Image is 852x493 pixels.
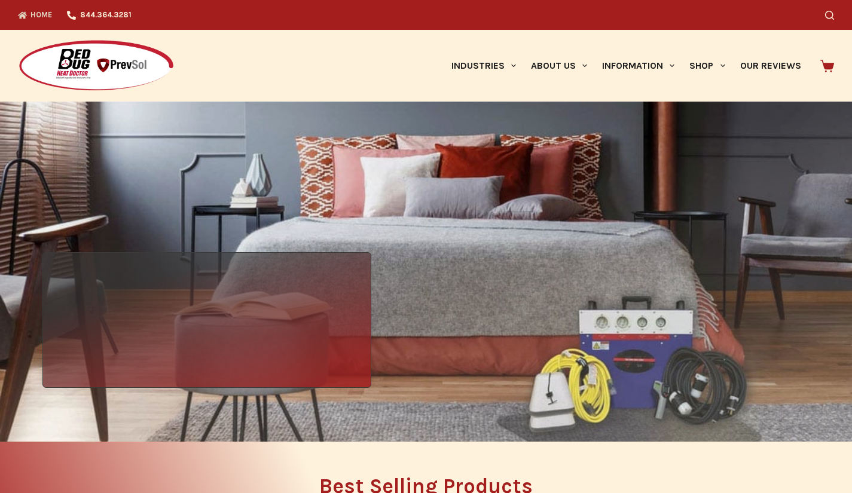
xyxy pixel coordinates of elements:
[682,30,732,102] a: Shop
[444,30,808,102] nav: Primary
[444,30,523,102] a: Industries
[595,30,682,102] a: Information
[825,11,834,20] button: Search
[732,30,808,102] a: Our Reviews
[18,39,175,93] img: Prevsol/Bed Bug Heat Doctor
[523,30,594,102] a: About Us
